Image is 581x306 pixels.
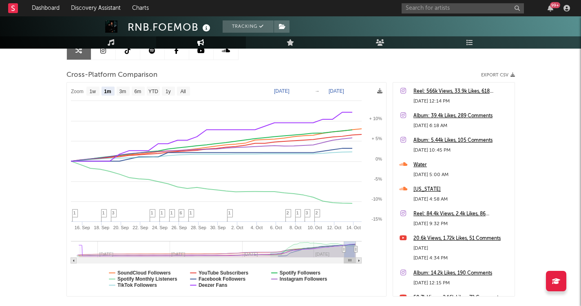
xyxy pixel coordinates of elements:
[148,89,158,94] text: YTD
[279,270,320,276] text: Spotify Followers
[413,185,510,194] a: [US_STATE]
[413,136,510,145] a: Album: 5.44k Likes, 105 Comments
[376,156,382,161] text: 0%
[270,225,282,230] text: 6. Oct
[198,276,245,282] text: Facebook Followers
[402,3,524,13] input: Search for artists
[228,210,231,215] span: 1
[306,210,308,215] span: 3
[117,282,157,288] text: TikTok Followers
[170,210,173,215] span: 1
[73,210,76,215] span: 1
[371,136,382,141] text: + 5%
[481,73,515,78] button: Export CSV
[152,225,167,230] text: 24. Sep
[315,88,320,94] text: →
[117,276,177,282] text: Spotify Monthly Listeners
[274,88,289,94] text: [DATE]
[180,89,186,94] text: All
[413,243,510,253] div: [DATE]
[413,160,510,170] a: Water
[371,217,382,221] text: -15%
[287,210,289,215] span: 2
[94,225,109,230] text: 18. Sep
[296,210,299,215] span: 1
[134,89,141,94] text: 6m
[371,197,382,201] text: -10%
[413,234,510,243] a: 20.6k Views, 1.72k Likes, 51 Comments
[369,116,382,121] text: + 10%
[190,210,192,215] span: 1
[279,276,327,282] text: Instagram Followers
[210,225,225,230] text: 30. Sep
[166,89,171,94] text: 1y
[198,270,248,276] text: YouTube Subscribers
[104,89,111,94] text: 1m
[307,225,322,230] text: 10. Oct
[346,225,360,230] text: 14. Oct
[413,219,510,229] div: [DATE] 9:32 PM
[128,20,212,34] div: RNB.FOEMOB
[413,145,510,155] div: [DATE] 10:45 PM
[413,209,510,219] a: Reel: 84.4k Views, 2.4k Likes, 86 Comments
[413,278,510,288] div: [DATE] 12:15 PM
[413,194,510,204] div: [DATE] 4:58 AM
[71,89,84,94] text: Zoom
[117,270,171,276] text: SoundCloud Followers
[413,96,510,106] div: [DATE] 12:14 PM
[413,87,510,96] a: Reel: 566k Views, 33.9k Likes, 618 Comments
[133,225,148,230] text: 22. Sep
[171,225,187,230] text: 26. Sep
[413,170,510,180] div: [DATE] 5:00 AM
[119,89,126,94] text: 3m
[74,225,90,230] text: 16. Sep
[550,2,560,8] div: 99 +
[180,210,182,215] span: 6
[289,225,301,230] text: 8. Oct
[316,210,318,215] span: 2
[250,225,262,230] text: 4. Oct
[413,253,510,263] div: [DATE] 4:34 PM
[231,225,243,230] text: 2. Oct
[89,89,96,94] text: 1w
[198,282,227,288] text: Deezer Fans
[548,5,553,11] button: 99+
[113,225,128,230] text: 20. Sep
[161,210,163,215] span: 1
[102,210,105,215] span: 1
[413,121,510,131] div: [DATE] 6:18 AM
[329,88,344,94] text: [DATE]
[327,225,341,230] text: 12. Oct
[112,210,115,215] span: 3
[413,268,510,278] a: Album: 14.2k Likes, 190 Comments
[413,111,510,121] a: Album: 39.4k Likes, 289 Comments
[151,210,153,215] span: 1
[374,176,382,181] text: -5%
[190,225,206,230] text: 28. Sep
[223,20,274,33] button: Tracking
[413,293,510,303] a: 50.7k Views, 2.16k Likes, 72 Comments
[66,70,157,80] span: Cross-Platform Comparison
